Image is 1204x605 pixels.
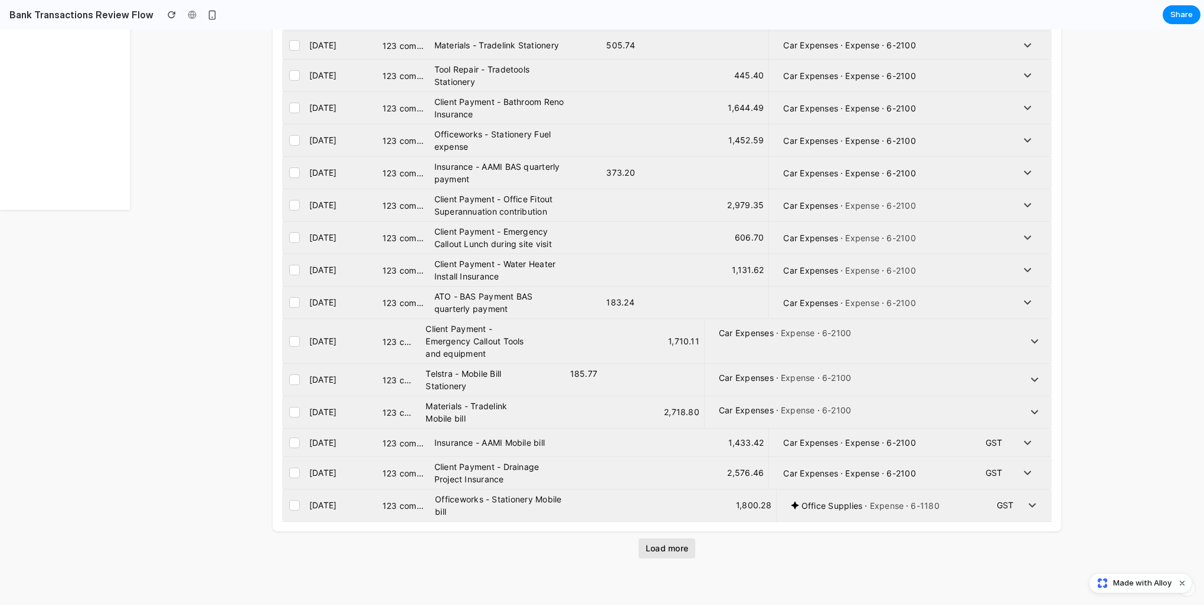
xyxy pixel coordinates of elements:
[882,40,884,52] div: ·
[776,374,778,387] div: ·
[692,160,769,192] div: 2,979.35
[606,263,683,283] div: 183.24
[781,374,815,387] div: Expense
[382,267,425,280] span: 123 commonwealth bank
[783,438,838,450] div: Car Expenses
[781,297,815,310] div: Expense
[692,95,769,127] div: 1,452.59
[646,515,688,523] span: Load more
[776,342,778,354] div: ·
[882,105,884,117] div: ·
[309,408,336,418] span: [DATE]
[783,267,838,280] div: Car Expenses
[801,470,863,482] div: Office Supplies
[840,40,843,52] div: ·
[642,367,705,399] div: 2,718.80
[309,11,336,21] span: [DATE]
[309,170,336,180] span: [DATE]
[845,73,879,85] div: Expense
[882,407,884,419] div: ·
[882,438,884,450] div: ·
[886,267,915,280] div: 6-2100
[783,105,838,117] div: Car Expenses
[692,428,769,459] div: 2,576.46
[692,399,769,427] div: 1,433.42
[606,6,683,26] div: 505.74
[870,470,904,482] div: Expense
[783,170,838,182] div: Car Expenses
[845,438,879,450] div: Expense
[719,374,774,387] div: Car Expenses
[382,202,425,215] span: 123 commonwealth bank
[309,138,336,148] span: [DATE]
[882,267,884,280] div: ·
[309,235,336,245] span: [DATE]
[783,407,838,419] div: Car Expenses
[845,40,879,52] div: Expense
[426,293,529,330] span: Client Payment - Emergency Callout Tools and equipment
[845,202,879,215] div: Expense
[1163,5,1200,24] button: Share
[781,342,815,354] div: Expense
[309,268,336,278] span: [DATE]
[382,10,425,22] span: 123 commonwealth bank
[309,41,336,51] span: [DATE]
[642,290,705,334] div: 1,710.11
[882,9,884,22] div: ·
[783,202,838,215] div: Car Expenses
[882,137,884,150] div: ·
[840,267,843,280] div: ·
[845,9,879,22] div: Expense
[382,377,416,389] span: 123 commonwealth bank
[434,66,567,91] span: Client Payment - Bathroom Reno Insurance
[882,73,884,85] div: ·
[692,30,769,62] div: 445.40
[783,235,838,247] div: Car Expenses
[845,105,879,117] div: Expense
[882,202,884,215] div: ·
[382,407,425,420] span: 123 commonwealth bank
[817,374,820,387] div: ·
[434,407,545,419] span: Insurance - AAMI Mobile bill
[865,470,867,482] div: ·
[435,463,570,488] span: Officeworks - Stationery Mobile bill
[5,8,153,22] h2: Bank Transactions Review Flow
[309,106,336,116] span: [DATE]
[309,73,336,83] span: [DATE]
[882,235,884,247] div: ·
[886,137,915,150] div: 6-2100
[382,438,425,450] span: 123 commonwealth bank
[822,297,851,310] div: 6-2100
[309,438,336,448] span: [DATE]
[434,163,567,188] span: Client Payment - Office Fitout Superannuation contribution
[791,472,799,480] img: star
[570,334,633,366] div: 185.77
[886,170,915,182] div: 6-2100
[845,407,879,419] div: Expense
[886,40,915,52] div: 6-2100
[822,374,851,387] div: 6-2100
[434,131,567,156] span: Insurance - AAMI BAS quarterly payment
[840,202,843,215] div: ·
[845,235,879,247] div: Expense
[309,471,336,481] span: [DATE]
[783,137,838,150] div: Car Expenses
[986,403,1010,423] div: GST
[783,9,838,22] div: Car Expenses
[606,133,683,153] div: 373.20
[840,407,843,419] div: ·
[1175,576,1189,590] button: Dismiss watermark
[783,73,838,85] div: Car Expenses
[692,225,769,257] div: 1,131.62
[817,342,820,354] div: ·
[382,73,425,85] span: 123 commonwealth bank
[886,407,915,419] div: 6-2100
[886,9,915,22] div: 6-2100
[1113,577,1172,589] span: Made with Alloy
[840,137,843,150] div: ·
[434,196,567,221] span: Client Payment - Emergency Callout Lunch during site visit
[845,170,879,182] div: Expense
[840,9,843,22] div: ·
[309,203,336,213] span: [DATE]
[840,73,843,85] div: ·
